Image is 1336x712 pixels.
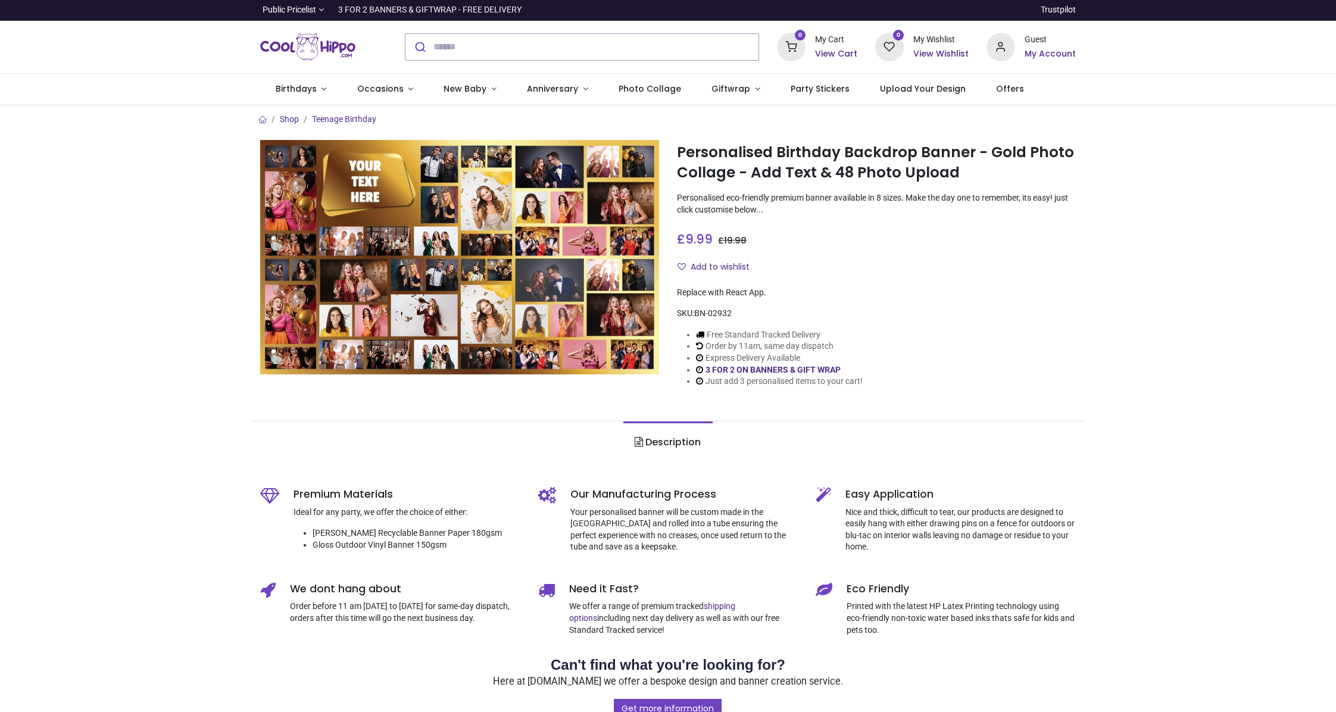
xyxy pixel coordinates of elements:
button: Submit [405,34,433,60]
span: Upload Your Design [880,83,966,95]
span: £ [677,230,713,248]
span: Giftwrap [711,83,750,95]
div: Replace with React App. [677,287,1076,299]
h5: Premium Materials [294,487,520,502]
a: 3 FOR 2 ON BANNERS & GIFT WRAP [706,365,841,374]
p: Printed with the latest HP Latex Printing technology using eco-friendly non-toxic water based ink... [847,601,1076,636]
div: Guest [1025,34,1076,46]
h1: Personalised Birthday Backdrop Banner - Gold Photo Collage - Add Text & 48 Photo Upload [677,142,1076,183]
div: SKU: [677,308,1076,320]
li: Gloss Outdoor Vinyl Banner 150gsm [313,539,520,551]
li: [PERSON_NAME] Recyclable Banner Paper 180gsm [313,527,520,539]
a: 0 [777,41,806,51]
a: Teenage Birthday [312,114,376,124]
a: View Wishlist [913,48,969,60]
sup: 0 [893,30,904,41]
a: Occasions [342,74,429,105]
a: Birthdays [260,74,342,105]
p: Here at [DOMAIN_NAME] we offer a bespoke design and banner creation service. [260,675,1076,689]
span: New Baby [444,83,486,95]
span: BN-02932 [694,308,732,318]
h5: Our Manufacturing Process [570,487,798,502]
p: We offer a range of premium tracked including next day delivery as well as with our free Standard... [569,601,798,636]
h5: Eco Friendly [847,582,1076,597]
span: Birthdays [276,83,317,95]
h2: Can't find what you're looking for? [260,655,1076,675]
div: My Wishlist [913,34,969,46]
button: Add to wishlistAdd to wishlist [677,257,760,277]
a: 0 [875,41,904,51]
a: Public Pricelist [260,4,324,16]
li: Express Delivery Available [696,352,863,364]
p: Nice and thick, difficult to tear, our products are designed to easily hang with either drawing p... [845,507,1076,553]
a: Description [623,421,712,463]
div: 3 FOR 2 BANNERS & GIFTWRAP - FREE DELIVERY [338,4,522,16]
h5: We dont hang about [290,582,520,597]
li: Free Standard Tracked Delivery [696,329,863,341]
a: Anniversary [511,74,603,105]
li: Just add 3 personalised items to your cart! [696,376,863,388]
p: Personalised eco-friendly premium banner available in 8 sizes. Make the day one to remember, its ... [677,192,1076,216]
a: Logo of Cool Hippo [260,30,355,64]
a: My Account [1025,48,1076,60]
span: Offers [996,83,1024,95]
li: Order by 11am, same day dispatch [696,341,863,352]
div: My Cart [815,34,857,46]
span: Photo Collage [619,83,681,95]
span: Occasions [357,83,404,95]
p: Order before 11 am [DATE] to [DATE] for same-day dispatch, orders after this time will go the nex... [290,601,520,624]
sup: 0 [795,30,806,41]
span: Public Pricelist [263,4,316,16]
a: Trustpilot [1041,4,1076,16]
img: Cool Hippo [260,30,355,64]
h5: Easy Application [845,487,1076,502]
img: Personalised Birthday Backdrop Banner - Gold Photo Collage - Add Text & 48 Photo Upload [260,140,659,374]
span: £ [718,235,747,246]
a: Shop [280,114,299,124]
span: Party Stickers [791,83,850,95]
h5: Need it Fast? [569,582,798,597]
a: New Baby [429,74,512,105]
span: 9.99 [685,230,713,248]
p: Your personalised banner will be custom made in the [GEOGRAPHIC_DATA] and rolled into a tube ensu... [570,507,798,553]
a: Giftwrap [696,74,775,105]
p: Ideal for any party, we offer the choice of either: [294,507,520,519]
span: Anniversary [527,83,578,95]
span: 19.98 [724,235,747,246]
i: Add to wishlist [678,263,686,271]
a: View Cart [815,48,857,60]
